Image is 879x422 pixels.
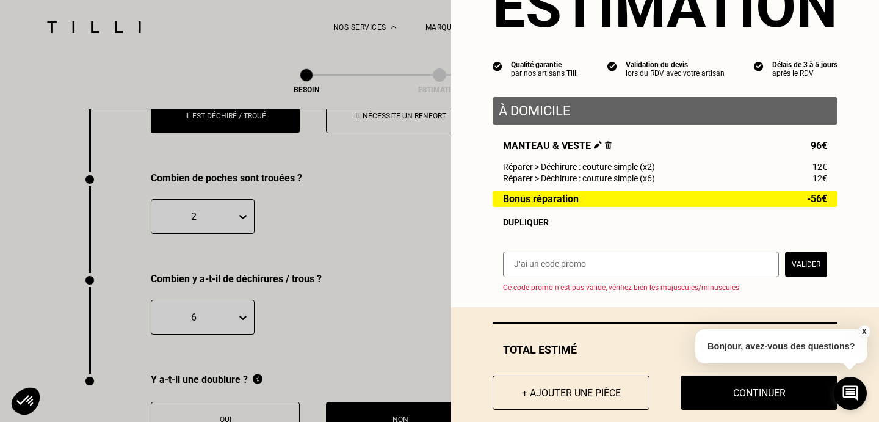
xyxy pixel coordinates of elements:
[493,60,502,71] img: icon list info
[626,60,725,69] div: Validation du devis
[607,60,617,71] img: icon list info
[812,162,827,172] span: 12€
[503,194,579,204] span: Bonus réparation
[626,69,725,78] div: lors du RDV avec votre artisan
[511,60,578,69] div: Qualité garantie
[503,162,655,172] span: Réparer > Déchirure : couture simple (x2)
[503,283,837,292] p: Ce code promo n’est pas valide, vérifiez bien les majuscules/minuscules
[503,173,655,183] span: Réparer > Déchirure : couture simple (x6)
[772,69,837,78] div: après le RDV
[493,343,837,356] div: Total estimé
[499,103,831,118] p: À domicile
[503,252,779,277] input: J‘ai un code promo
[811,140,827,151] span: 96€
[812,173,827,183] span: 12€
[858,325,870,338] button: X
[807,194,827,204] span: -56€
[511,69,578,78] div: par nos artisans Tilli
[695,329,867,363] p: Bonjour, avez-vous des questions?
[605,141,612,149] img: Supprimer
[594,141,602,149] img: Éditer
[754,60,764,71] img: icon list info
[681,376,837,410] button: Continuer
[772,60,837,69] div: Délais de 3 à 5 jours
[493,376,649,410] button: + Ajouter une pièce
[503,140,612,151] span: Manteau & veste
[503,217,827,227] div: Dupliquer
[785,252,827,277] button: Valider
